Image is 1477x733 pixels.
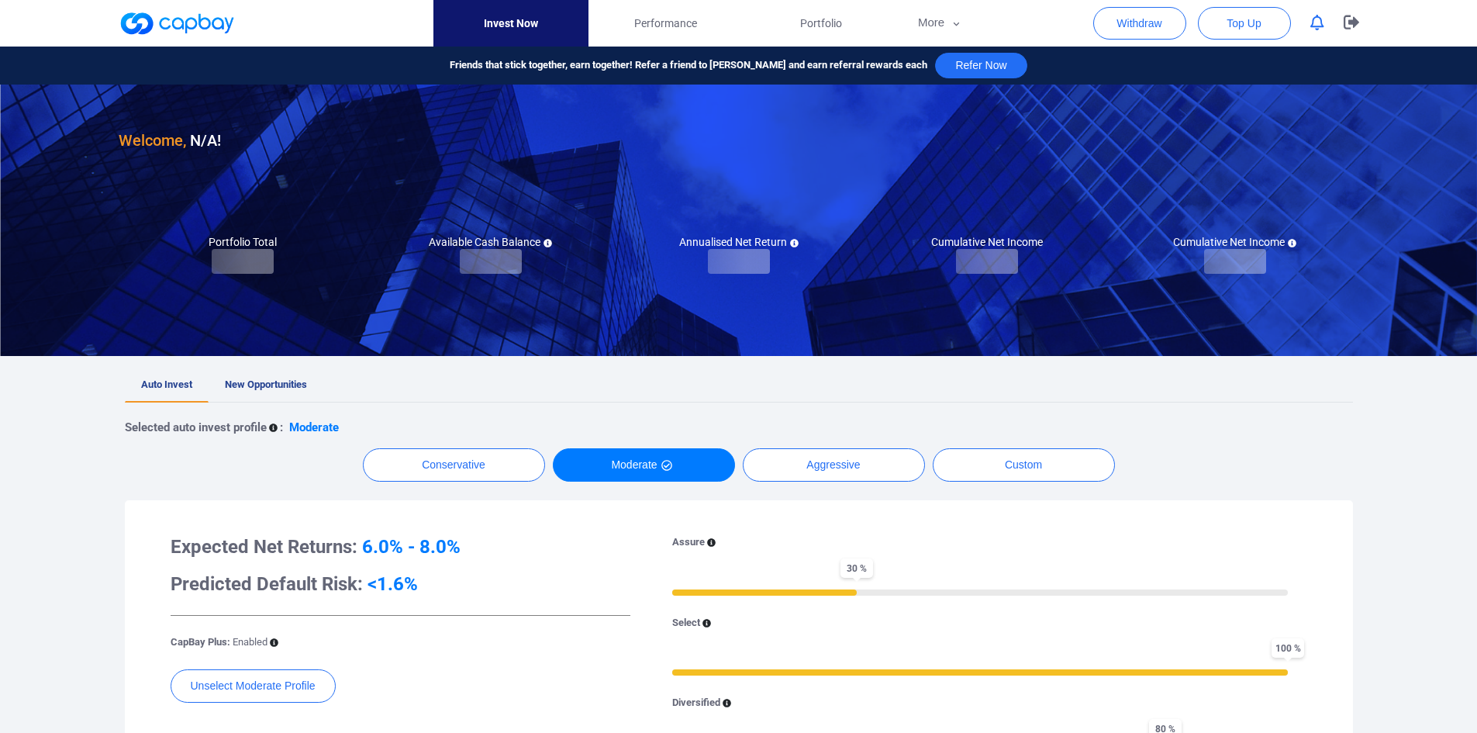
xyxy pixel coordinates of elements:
[1227,16,1261,31] span: Top Up
[450,57,927,74] span: Friends that stick together, earn together! Refer a friend to [PERSON_NAME] and earn referral rew...
[935,53,1027,78] button: Refer Now
[225,379,307,390] span: New Opportunities
[209,235,277,249] h5: Portfolio Total
[1093,7,1186,40] button: Withdraw
[289,418,339,437] p: Moderate
[171,669,336,703] button: Unselect Moderate Profile
[171,534,630,559] h3: Expected Net Returns:
[141,379,192,390] span: Auto Invest
[672,615,700,631] p: Select
[125,418,267,437] p: Selected auto invest profile
[119,128,221,153] h3: N/A !
[553,448,735,482] button: Moderate
[368,573,418,595] span: <1.6%
[119,131,186,150] span: Welcome,
[363,448,545,482] button: Conservative
[1198,7,1291,40] button: Top Up
[933,448,1115,482] button: Custom
[171,572,630,596] h3: Predicted Default Risk:
[743,448,925,482] button: Aggressive
[931,235,1043,249] h5: Cumulative Net Income
[679,235,799,249] h5: Annualised Net Return
[800,15,842,32] span: Portfolio
[672,695,720,711] p: Diversified
[840,558,873,578] span: 30 %
[672,534,705,551] p: Assure
[233,636,267,648] span: Enabled
[362,536,461,558] span: 6.0% - 8.0%
[429,235,552,249] h5: Available Cash Balance
[1173,235,1296,249] h5: Cumulative Net Income
[1272,638,1304,658] span: 100 %
[280,418,283,437] p: :
[634,15,697,32] span: Performance
[171,634,267,651] p: CapBay Plus:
